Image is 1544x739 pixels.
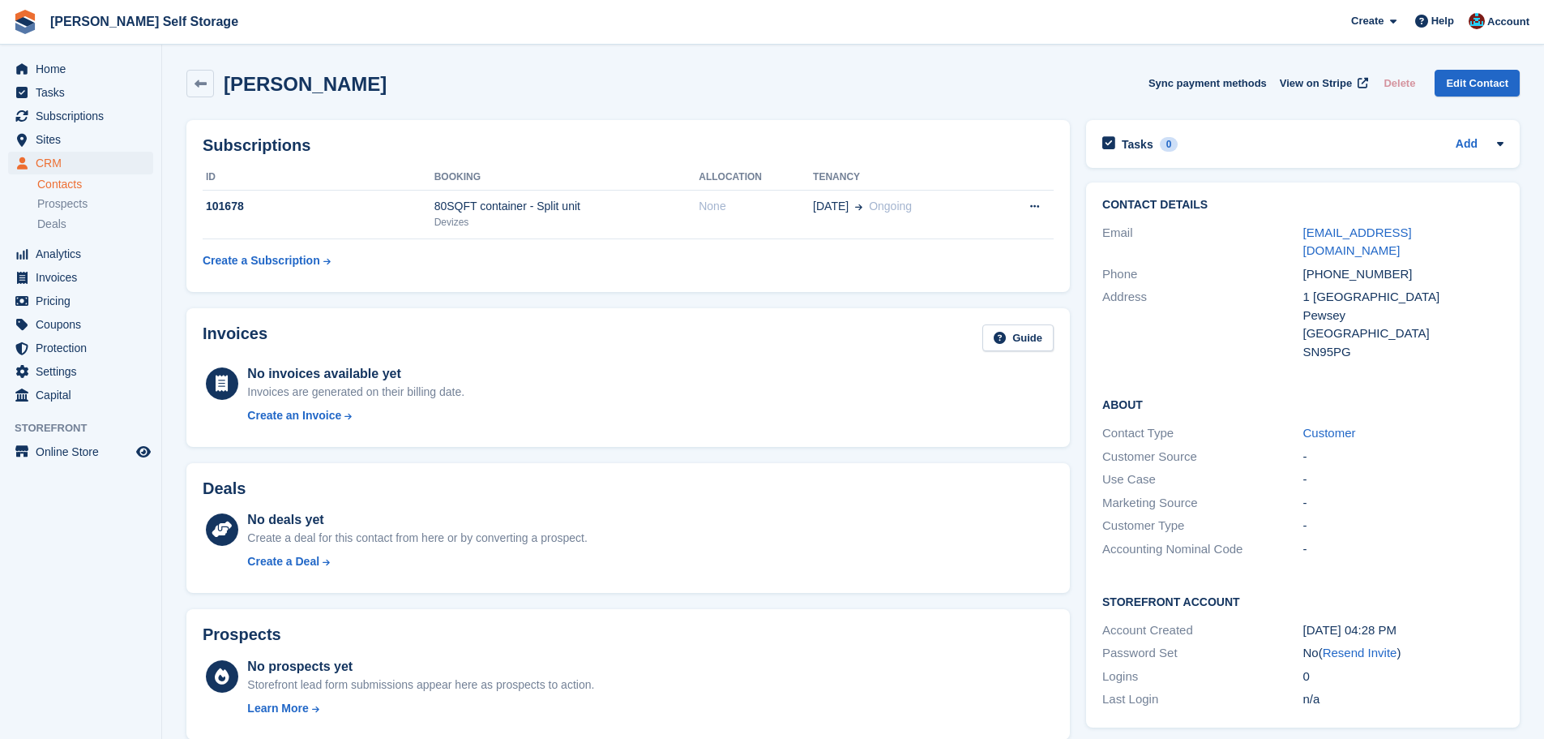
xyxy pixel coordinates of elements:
div: 1 [GEOGRAPHIC_DATA] [1303,288,1503,307]
th: ID [203,165,434,191]
span: Analytics [36,243,133,265]
span: Account [1487,14,1529,30]
img: Dev Yildirim [1469,13,1485,29]
h2: Prospects [203,625,281,644]
a: menu [8,440,153,463]
div: Customer Type [1102,517,1302,535]
span: Help [1431,13,1454,29]
div: [GEOGRAPHIC_DATA] [1303,324,1503,343]
div: Address [1102,288,1302,361]
div: - [1303,540,1503,559]
div: Devizes [434,215,699,230]
div: No deals yet [247,510,587,530]
a: Create a Subscription [203,246,331,276]
div: Pewsey [1303,307,1503,325]
a: Customer [1303,426,1356,440]
span: CRM [36,152,133,174]
span: [DATE] [813,198,849,215]
div: 80SQFT container - Split unit [434,198,699,215]
a: Preview store [134,442,153,462]
button: Sync payment methods [1148,70,1267,97]
div: 0 [1303,668,1503,686]
div: Create an Invoice [247,407,341,424]
div: Last Login [1102,690,1302,709]
div: - [1303,470,1503,489]
h2: Deals [203,479,246,498]
a: menu [8,128,153,151]
div: - [1303,448,1503,466]
h2: Storefront Account [1102,593,1503,609]
span: Ongoing [869,200,912,213]
span: ( ) [1319,646,1401,660]
th: Allocation [699,165,813,191]
a: menu [8,337,153,359]
span: Settings [36,360,133,383]
span: Pricing [36,290,133,312]
h2: About [1102,396,1503,412]
div: SN95PG [1303,343,1503,362]
div: Marketing Source [1102,494,1302,513]
div: Accounting Nominal Code [1102,540,1302,559]
div: No [1303,644,1503,663]
div: No prospects yet [247,657,594,677]
div: Invoices are generated on their billing date. [247,384,464,401]
a: menu [8,384,153,406]
a: Contacts [37,177,153,192]
span: Storefront [15,420,161,436]
div: Create a Subscription [203,252,320,269]
span: Coupons [36,313,133,336]
div: - [1303,494,1503,513]
span: Create [1351,13,1384,29]
img: stora-icon-8386f47178a22dfd0bd8f6a31ec36ba5ce8667c1dd55bd0f319d3a0aa187defe.svg [13,10,37,34]
div: 0 [1160,137,1178,152]
a: View on Stripe [1273,70,1371,97]
a: menu [8,243,153,265]
span: Capital [36,384,133,406]
a: menu [8,58,153,80]
a: Create a Deal [247,553,587,570]
a: Create an Invoice [247,407,464,424]
span: Protection [36,337,133,359]
a: menu [8,290,153,312]
a: menu [8,152,153,174]
a: Edit Contact [1435,70,1520,97]
div: Contact Type [1102,424,1302,443]
div: Learn More [247,700,308,717]
a: Add [1456,135,1478,154]
a: menu [8,313,153,336]
span: Invoices [36,266,133,289]
span: Subscriptions [36,105,133,127]
span: Prospects [37,196,88,212]
div: [DATE] 04:28 PM [1303,621,1503,640]
div: Email [1102,224,1302,260]
span: View on Stripe [1280,75,1352,92]
div: 101678 [203,198,434,215]
div: Phone [1102,265,1302,284]
th: Booking [434,165,699,191]
a: Deals [37,216,153,233]
th: Tenancy [813,165,992,191]
a: [EMAIL_ADDRESS][DOMAIN_NAME] [1303,226,1412,258]
a: Resend Invite [1323,646,1397,660]
span: Sites [36,128,133,151]
a: menu [8,266,153,289]
h2: Subscriptions [203,136,1054,155]
span: Tasks [36,81,133,104]
div: Create a deal for this contact from here or by converting a prospect. [247,530,587,547]
div: Storefront lead form submissions appear here as prospects to action. [247,677,594,694]
button: Delete [1377,70,1422,97]
div: Use Case [1102,470,1302,489]
h2: [PERSON_NAME] [224,73,387,95]
h2: Contact Details [1102,199,1503,212]
a: Guide [982,324,1054,351]
div: Create a Deal [247,553,319,570]
div: None [699,198,813,215]
a: Prospects [37,195,153,213]
span: Online Store [36,440,133,463]
div: Password Set [1102,644,1302,663]
h2: Tasks [1122,137,1153,152]
a: menu [8,360,153,383]
div: No invoices available yet [247,364,464,384]
a: Learn More [247,700,594,717]
div: n/a [1303,690,1503,709]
